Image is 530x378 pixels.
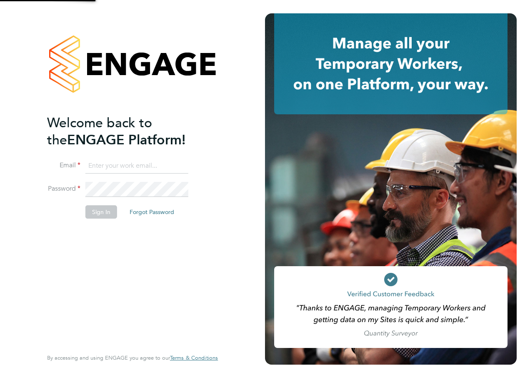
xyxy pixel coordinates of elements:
[47,115,152,148] span: Welcome back to the
[170,355,218,361] a: Terms & Conditions
[47,114,210,149] h2: ENGAGE Platform!
[47,161,80,170] label: Email
[123,205,181,219] button: Forgot Password
[85,205,117,219] button: Sign In
[47,184,80,193] label: Password
[47,354,218,361] span: By accessing and using ENGAGE you agree to our
[85,159,188,174] input: Enter your work email...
